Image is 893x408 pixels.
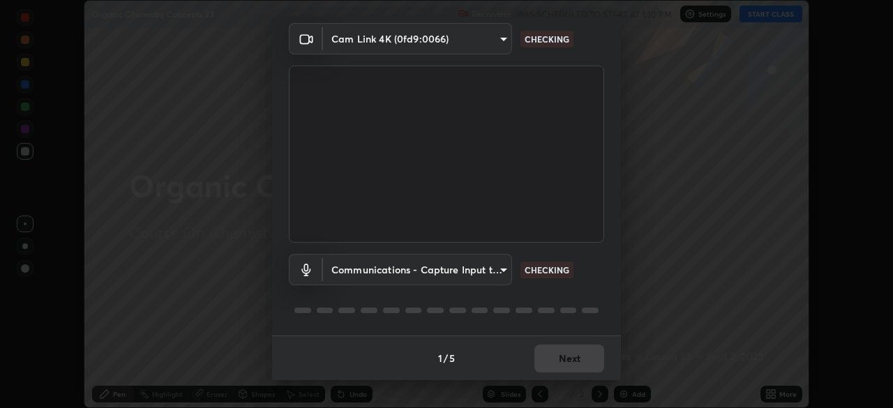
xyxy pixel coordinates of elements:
[323,23,512,54] div: Cam Link 4K (0fd9:0066)
[438,351,442,365] h4: 1
[444,351,448,365] h4: /
[525,264,569,276] p: CHECKING
[323,254,512,285] div: Cam Link 4K (0fd9:0066)
[525,33,569,45] p: CHECKING
[449,351,455,365] h4: 5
